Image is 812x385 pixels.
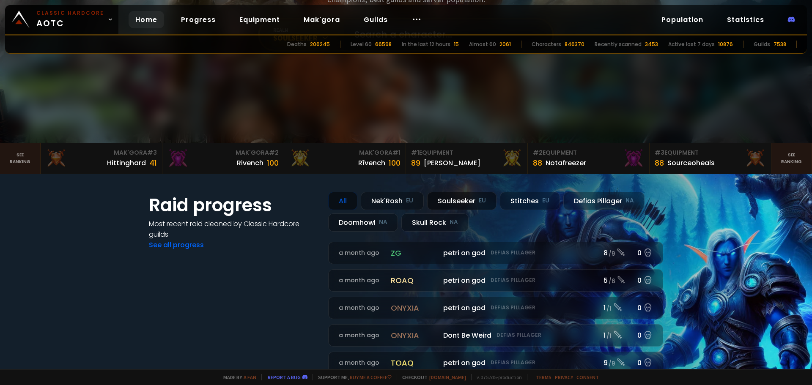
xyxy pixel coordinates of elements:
[533,148,543,157] span: # 2
[328,297,663,319] a: a month agoonyxiapetri on godDefias Pillager1 /10
[595,41,642,48] div: Recently scanned
[284,143,406,174] a: Mak'Gora#1Rîvench100
[576,374,599,380] a: Consent
[287,41,307,48] div: Deaths
[174,11,222,28] a: Progress
[397,374,466,380] span: Checkout
[289,148,401,157] div: Mak'Gora
[655,11,710,28] a: Population
[720,11,771,28] a: Statistics
[167,148,279,157] div: Mak'Gora
[149,192,318,218] h1: Raid progress
[645,41,658,48] div: 3453
[350,374,392,380] a: Buy me a coffee
[375,41,392,48] div: 66598
[479,197,486,205] small: EU
[313,374,392,380] span: Support me,
[406,197,413,205] small: EU
[149,157,157,169] div: 41
[499,41,511,48] div: 2061
[36,9,104,17] small: Classic Hardcore
[328,269,663,292] a: a month agoroaqpetri on godDefias Pillager5 /60
[406,143,528,174] a: #1Equipment89[PERSON_NAME]
[754,41,770,48] div: Guilds
[268,374,301,380] a: Report a bug
[328,242,663,264] a: a month agozgpetri on godDefias Pillager8 /90
[536,374,551,380] a: Terms
[411,148,419,157] span: # 1
[358,158,385,168] div: Rîvench
[46,148,157,157] div: Mak'Gora
[379,218,387,227] small: NA
[328,352,663,374] a: a month agotoaqpetri on godDefias Pillager9 /90
[500,192,560,210] div: Stitches
[328,324,663,347] a: a month agoonyxiaDont Be WeirdDefias Pillager1 /10
[269,148,279,157] span: # 2
[655,157,664,169] div: 88
[233,11,287,28] a: Equipment
[36,9,104,30] span: AOTC
[450,218,458,227] small: NA
[402,41,450,48] div: In the last 12 hours
[424,158,480,168] div: [PERSON_NAME]
[655,148,766,157] div: Equipment
[328,213,398,232] div: Doomhowl
[668,41,715,48] div: Active last 7 days
[774,41,786,48] div: 7538
[149,218,318,240] h4: Most recent raid cleaned by Classic Hardcore guilds
[389,157,401,169] div: 100
[237,158,263,168] div: Rivench
[625,197,634,205] small: NA
[411,157,420,169] div: 89
[427,192,497,210] div: Soulseeker
[351,41,372,48] div: Level 60
[361,192,424,210] div: Nek'Rosh
[471,374,522,380] span: v. d752d5 - production
[297,11,347,28] a: Mak'gora
[149,240,204,250] a: See all progress
[5,5,118,34] a: Classic HardcoreAOTC
[718,41,733,48] div: 10876
[528,143,650,174] a: #2Equipment88Notafreezer
[411,148,522,157] div: Equipment
[469,41,496,48] div: Almost 60
[542,197,549,205] small: EU
[328,192,357,210] div: All
[667,158,715,168] div: Sourceoheals
[107,158,146,168] div: Hittinghard
[555,374,573,380] a: Privacy
[655,148,664,157] span: # 3
[267,157,279,169] div: 100
[454,41,459,48] div: 15
[546,158,586,168] div: Notafreezer
[771,143,812,174] a: Seeranking
[41,143,162,174] a: Mak'Gora#3Hittinghard41
[533,148,644,157] div: Equipment
[533,157,542,169] div: 88
[357,11,395,28] a: Guilds
[244,374,256,380] a: a fan
[162,143,284,174] a: Mak'Gora#2Rivench100
[429,374,466,380] a: [DOMAIN_NAME]
[532,41,561,48] div: Characters
[129,11,164,28] a: Home
[401,213,469,232] div: Skull Rock
[565,41,584,48] div: 846370
[218,374,256,380] span: Made by
[563,192,645,210] div: Defias Pillager
[310,41,330,48] div: 206245
[392,148,401,157] span: # 1
[650,143,771,174] a: #3Equipment88Sourceoheals
[147,148,157,157] span: # 3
